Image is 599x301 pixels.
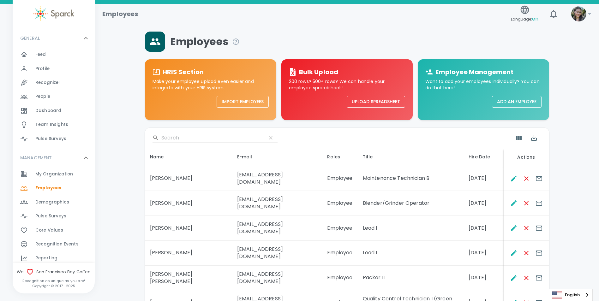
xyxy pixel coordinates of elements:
div: Language [549,289,593,301]
a: Dashboard [13,104,95,118]
td: Employee [322,166,357,191]
span: Core Values [35,227,63,233]
a: Sparck logo [13,6,95,21]
button: Remove Employee [520,197,533,210]
button: Export [526,130,542,145]
span: Employees [35,185,61,191]
td: [PERSON_NAME] [145,216,232,241]
a: Demographics [13,195,95,209]
p: Make your employee upload even easier and integrate with your HRIS system. [153,78,269,91]
td: Lead I [358,216,464,241]
td: [DATE] [464,191,503,216]
td: [EMAIL_ADDRESS][DOMAIN_NAME] [232,266,322,291]
td: [DATE] [464,216,503,241]
button: Send E-mails [533,272,545,284]
h6: Bulk Upload [299,67,338,77]
td: Maintenance Technician B [358,166,464,191]
button: Language:en [508,3,541,25]
span: Employees [170,35,240,48]
h1: Employees [102,9,138,19]
span: Recognition Events [35,241,79,247]
div: Hire Date [469,153,498,161]
td: [EMAIL_ADDRESS][DOMAIN_NAME] [232,216,322,241]
td: [EMAIL_ADDRESS][DOMAIN_NAME] [232,166,322,191]
span: Recognize! [35,80,60,86]
span: Team Insights [35,121,68,128]
td: [DATE] [464,166,503,191]
div: Roles [327,153,352,161]
button: Send E-mails [533,247,545,259]
td: Packer II [358,266,464,291]
button: Edit [507,172,520,185]
button: Remove Employee [520,272,533,284]
span: en [532,15,538,22]
button: Edit [507,222,520,234]
a: Recognition Events [13,237,95,251]
p: GENERAL [20,35,40,41]
a: Profile [13,62,95,76]
button: Import Employees [217,96,269,108]
span: Profile [35,66,50,72]
div: MANAGEMENT [13,148,95,167]
span: Dashboard [35,108,61,114]
td: Employee [322,216,357,241]
svg: Search [153,135,159,141]
span: Pulse Surveys [35,136,66,142]
td: Blender/Grinder Operator [358,191,464,216]
a: Pulse Surveys [13,132,95,146]
td: [DATE] [464,241,503,266]
button: Edit [507,272,520,284]
aside: Language selected: English [549,289,593,301]
button: Edit [507,197,520,210]
div: E-mail [237,153,317,161]
button: Remove Employee [520,222,533,234]
a: English [549,289,592,301]
button: Remove Employee [520,172,533,185]
a: Pulse Surveys [13,209,95,223]
a: Feed [13,48,95,62]
td: [PERSON_NAME] [145,241,232,266]
div: GENERAL [13,29,95,48]
p: MANAGEMENT [20,155,52,161]
button: Add an Employee [492,96,542,108]
span: Reporting [35,255,57,261]
td: [PERSON_NAME] [PERSON_NAME] [145,266,232,291]
a: Reporting [13,251,95,265]
span: Language: [511,15,538,23]
td: [EMAIL_ADDRESS][DOMAIN_NAME] [232,241,322,266]
h6: HRIS Section [163,67,204,77]
span: People [35,93,50,100]
div: Recognize! [13,76,95,90]
div: GENERAL [13,48,95,148]
td: [EMAIL_ADDRESS][DOMAIN_NAME] [232,191,322,216]
a: Core Values [13,223,95,237]
button: Remove Employee [520,247,533,259]
div: Title [363,153,459,161]
a: Employees [13,181,95,195]
img: Sparck logo [33,6,74,21]
td: [DATE] [464,266,503,291]
td: Employee [322,191,357,216]
span: Feed [35,51,46,58]
td: [PERSON_NAME] [145,166,232,191]
input: Search [161,133,261,143]
td: Lead I [358,241,464,266]
td: [PERSON_NAME] [145,191,232,216]
a: People [13,90,95,103]
p: Copyright © 2017 - 2025 [13,283,95,288]
td: Employee [322,241,357,266]
button: Send E-mails [533,222,545,234]
button: Upload Spreadsheet [347,96,405,108]
p: 200 rows? 500+ rows? We can handle your employee spreadsheet! [289,78,405,91]
p: Recognition as unique as you are! [13,278,95,283]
